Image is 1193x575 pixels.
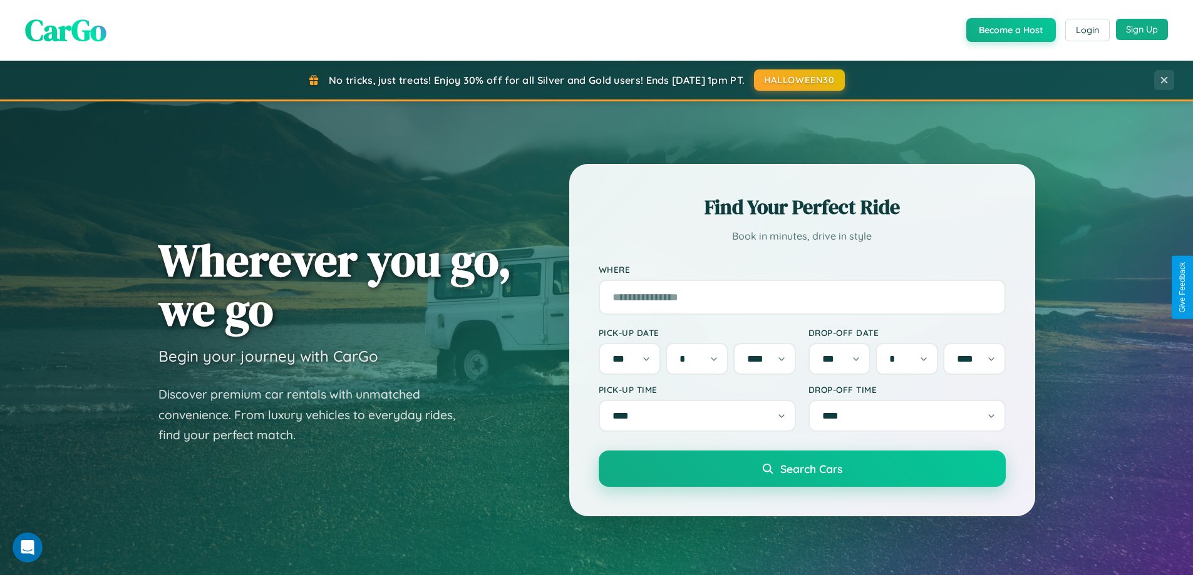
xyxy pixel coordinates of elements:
span: Search Cars [780,462,842,476]
h2: Find Your Perfect Ride [599,193,1006,221]
button: Search Cars [599,450,1006,487]
label: Drop-off Time [808,384,1006,395]
label: Pick-up Time [599,384,796,395]
h3: Begin your journey with CarGo [158,347,378,365]
p: Discover premium car rentals with unmatched convenience. From luxury vehicles to everyday rides, ... [158,384,472,445]
span: No tricks, just treats! Enjoy 30% off for all Silver and Gold users! Ends [DATE] 1pm PT. [329,74,745,86]
label: Pick-up Date [599,327,796,338]
span: CarGo [25,9,106,51]
button: Login [1065,19,1110,41]
button: Sign Up [1116,19,1168,40]
label: Drop-off Date [808,327,1006,338]
button: Become a Host [966,18,1056,42]
h1: Wherever you go, we go [158,235,512,334]
div: Give Feedback [1178,262,1187,313]
label: Where [599,264,1006,275]
button: HALLOWEEN30 [754,69,845,91]
p: Book in minutes, drive in style [599,227,1006,245]
iframe: Intercom live chat [13,532,43,562]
